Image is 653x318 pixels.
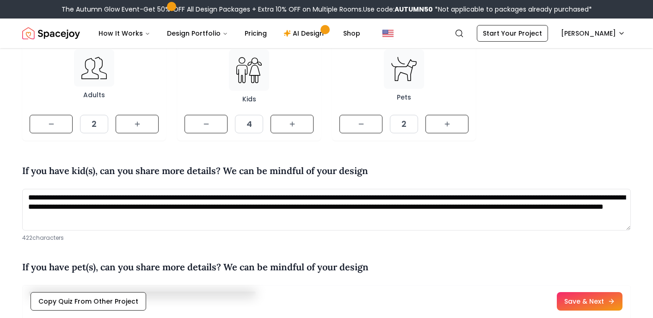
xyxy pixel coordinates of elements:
[160,24,235,43] button: Design Portfolio
[22,24,80,43] a: Spacejoy
[336,24,368,43] a: Shop
[22,234,631,242] p: 422 characters
[74,90,114,100] div: Adults
[382,28,394,39] img: United States
[236,57,262,83] img: Kids
[22,24,80,43] img: Spacejoy Logo
[22,19,631,48] nav: Global
[391,57,417,81] img: Pets
[235,115,263,133] div: 4
[477,25,548,42] a: Start Your Project
[91,24,368,43] nav: Main
[22,164,368,178] h4: If you have kid(s), can you share more details? We can be mindful of your design
[390,115,418,133] div: 2
[31,292,146,311] button: Copy Quiz From Other Project
[363,5,433,14] span: Use code:
[22,260,369,274] h4: If you have pet(s), can you share more details? We can be mindful of your design
[557,292,622,311] button: Save & Next
[555,25,631,42] button: [PERSON_NAME]
[229,94,269,104] div: Kids
[276,24,334,43] a: AI Design
[384,93,424,102] div: Pets
[91,24,158,43] button: How It Works
[394,5,433,14] b: AUTUMN50
[80,115,108,133] div: 2
[62,5,592,14] div: The Autumn Glow Event-Get 50% OFF All Design Packages + Extra 10% OFF on Multiple Rooms.
[433,5,592,14] span: *Not applicable to packages already purchased*
[81,57,107,79] img: Adults
[237,24,274,43] a: Pricing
